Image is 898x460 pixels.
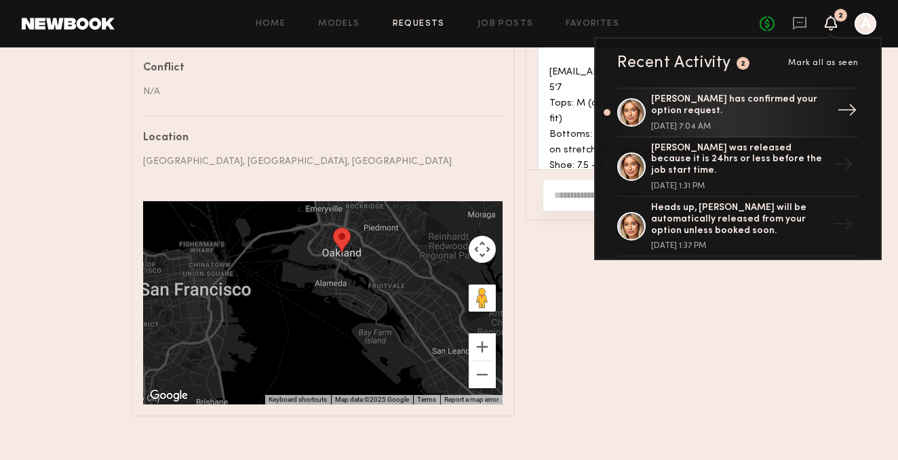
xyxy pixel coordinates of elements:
[651,94,827,117] div: [PERSON_NAME] has confirmed your option request.
[827,209,859,244] div: →
[827,149,859,184] div: →
[256,20,286,28] a: Home
[318,20,359,28] a: Models
[469,361,496,388] button: Zoom out
[335,396,409,403] span: Map data ©2025 Google
[651,242,827,250] div: [DATE] 1:37 PM
[651,203,827,236] div: Heads up, [PERSON_NAME] will be automatically released from your option unless booked soon.
[651,123,827,131] div: [DATE] 7:04 AM
[143,133,492,144] div: Location
[469,285,496,312] button: Drag Pegman onto the map to open Street View
[855,13,876,35] a: A
[143,63,492,74] div: Conflict
[143,85,492,99] div: N/A
[469,236,496,263] button: Map camera controls
[566,20,619,28] a: Favorites
[143,154,492,169] div: [GEOGRAPHIC_DATA], [GEOGRAPHIC_DATA], [GEOGRAPHIC_DATA]
[617,55,731,71] div: Recent Activity
[651,143,827,177] div: [PERSON_NAME] was released because it is 24hrs or less before the job start time.
[477,20,534,28] a: Job Posts
[788,59,859,67] span: Mark all as seen
[617,87,859,138] a: [PERSON_NAME] has confirmed your option request.[DATE] 7:04 AM→
[741,60,746,68] div: 2
[617,197,859,257] a: Heads up, [PERSON_NAME] will be automatically released from your option unless booked soon.[DATE]...
[147,387,191,404] img: Google
[832,95,863,130] div: →
[269,395,327,404] button: Keyboard shortcuts
[147,387,191,404] a: Open this area in Google Maps (opens a new window)
[838,12,843,20] div: 2
[444,396,499,403] a: Report a map error
[393,20,445,28] a: Requests
[651,182,827,190] div: [DATE] 1:31 PM
[417,396,436,403] a: Terms
[617,138,859,197] a: [PERSON_NAME] was released because it is 24hrs or less before the job start time.[DATE] 1:31 PM→
[469,333,496,360] button: Zoom in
